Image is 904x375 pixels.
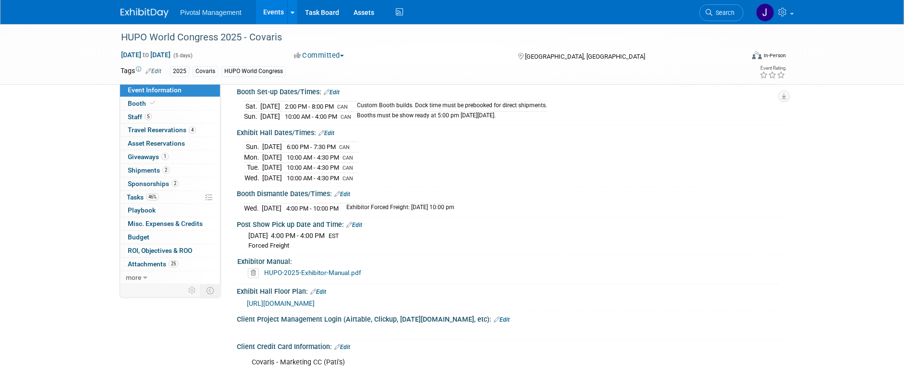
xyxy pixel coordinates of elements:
span: Travel Reservations [128,126,196,134]
button: Committed [291,50,348,61]
td: Sat. [244,101,260,112]
div: HUPO World Congress [221,66,286,76]
div: Event Rating [759,66,785,71]
a: Sponsorships2 [120,177,220,190]
a: Misc. Expenses & Credits [120,217,220,230]
span: 46% [146,193,159,200]
a: [URL][DOMAIN_NAME] [247,300,315,307]
span: 6:00 PM - 7:30 PM [287,143,336,150]
td: Custom Booth builds. Dock time must be prebooked for direct shipments. [351,101,547,112]
td: Tue. [244,162,262,173]
div: Forced Freight [248,241,776,250]
td: [DATE] [262,152,282,162]
a: Edit [334,191,350,198]
span: Tasks [127,193,159,201]
a: Edit [334,344,350,350]
a: more [120,271,220,284]
span: CAN [342,155,353,161]
span: 5 [145,113,152,120]
td: Toggle Event Tabs [201,284,220,297]
td: Sun. [244,112,260,122]
a: HUPO-2025-Exhibitor-Manual.pdf [264,269,361,276]
span: [DATE] [DATE] [121,50,171,59]
span: CAN [337,104,348,110]
a: Asset Reservations [120,137,220,150]
span: Shipments [128,166,170,174]
a: ROI, Objectives & ROO [120,244,220,257]
img: ExhibitDay [121,8,169,18]
a: Attachments25 [120,258,220,271]
a: Edit [494,316,510,323]
span: Playbook [128,206,156,214]
a: Edit [310,288,326,295]
span: CAN [339,144,350,150]
div: Exhibit Hall Dates/Times: [237,125,783,138]
span: CAN [342,165,353,171]
a: Staff5 [120,111,220,124]
td: Mon. [244,152,262,162]
span: CAN [342,175,353,182]
span: Search [712,9,734,16]
td: Sun. [244,142,262,152]
span: 2 [162,166,170,174]
span: 1 [161,153,169,160]
a: Delete attachment? [248,270,263,276]
span: CAN [341,114,351,120]
span: EST [329,232,339,239]
td: [DATE] [260,101,280,112]
span: Staff [128,113,152,121]
a: Travel Reservations4 [120,124,220,137]
div: Event Format [687,50,786,64]
td: Exhibitor Forced Freight: [DATE] 10:00 pm [341,203,454,213]
a: Edit [146,68,161,75]
div: Post Show Pick up Date and Time: [237,217,783,230]
td: Tags [121,66,161,77]
a: Shipments2 [120,164,220,177]
span: Budget [128,233,149,241]
td: Personalize Event Tab Strip [184,284,201,297]
a: Budget [120,231,220,244]
div: In-Person [763,52,786,59]
img: Jessica Gatton [756,3,774,22]
span: 2 [171,180,179,187]
span: Misc. Expenses & Credits [128,220,203,227]
span: 4 [189,126,196,134]
td: [DATE] [262,142,282,152]
span: Attachments [128,260,178,268]
a: Booth [120,97,220,110]
span: Giveaways [128,153,169,161]
span: 10:00 AM - 4:30 PM [287,164,339,171]
td: [DATE] [260,112,280,122]
div: HUPO World Congress 2025 - Covaris [118,29,729,46]
i: Booth reservation complete [150,100,155,106]
span: Asset Reservations [128,139,185,147]
td: Wed. [244,173,262,183]
img: Format-Inperson.png [752,51,762,59]
a: Search [699,4,744,21]
a: Event Information [120,84,220,97]
span: [DATE] 4:00 PM - 4:00 PM [248,232,325,239]
a: Giveaways1 [120,150,220,163]
span: Sponsorships [128,180,179,187]
span: 2:00 PM - 8:00 PM [285,103,334,110]
span: 10:00 AM - 4:00 PM [285,113,337,120]
a: Edit [346,222,362,228]
span: Event Information [128,86,182,94]
span: 10:00 AM - 4:30 PM [287,175,339,182]
span: ROI, Objectives & ROO [128,247,192,254]
span: [GEOGRAPHIC_DATA], [GEOGRAPHIC_DATA] [525,53,645,60]
div: Exhibit Hall Floor Plan: [237,284,783,297]
a: Tasks46% [120,191,220,204]
span: more [126,274,141,281]
span: (5 days) [172,52,193,59]
div: Exhibitor Manual: [237,254,779,266]
div: Client Project Management Login (Airtable, Clickup, [DATE][DOMAIN_NAME], etc): [237,312,783,325]
div: Covaris [193,66,218,76]
span: Pivotal Management [180,9,242,16]
td: Booths must be show ready at 5:00 pm [DATE][DATE]. [351,112,547,122]
div: Booth Set-up Dates/Times: [237,85,783,97]
span: 25 [169,260,178,267]
span: Booth [128,100,157,107]
div: 2025 [170,66,189,76]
